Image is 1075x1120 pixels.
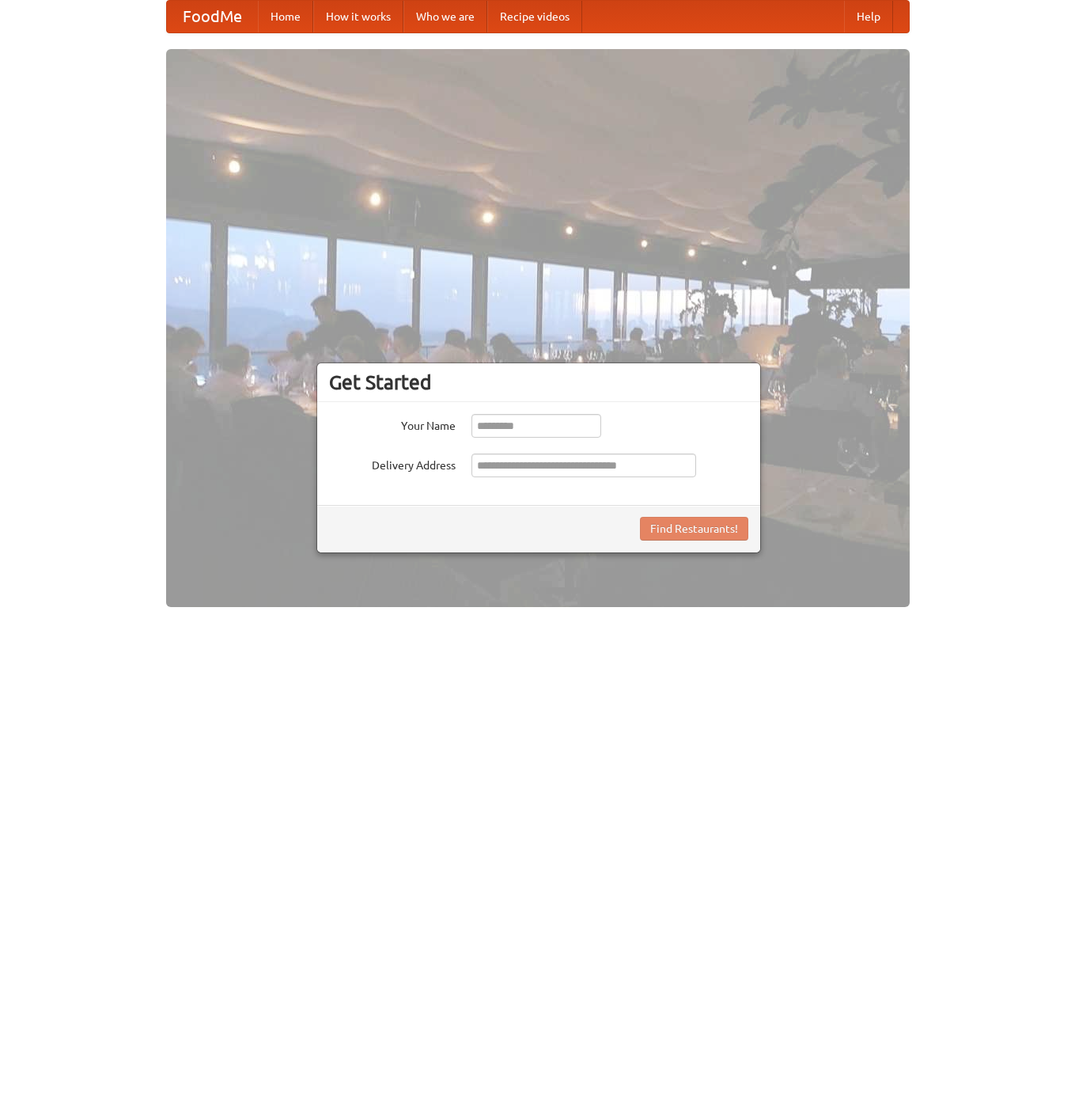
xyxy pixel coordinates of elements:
[258,1,313,32] a: Home
[640,517,748,541] button: Find Restaurants!
[487,1,582,32] a: Recipe videos
[329,454,456,473] label: Delivery Address
[329,414,456,434] label: Your Name
[313,1,403,32] a: How it works
[167,1,258,32] a: FoodMe
[844,1,893,32] a: Help
[329,370,748,394] h3: Get Started
[403,1,487,32] a: Who we are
